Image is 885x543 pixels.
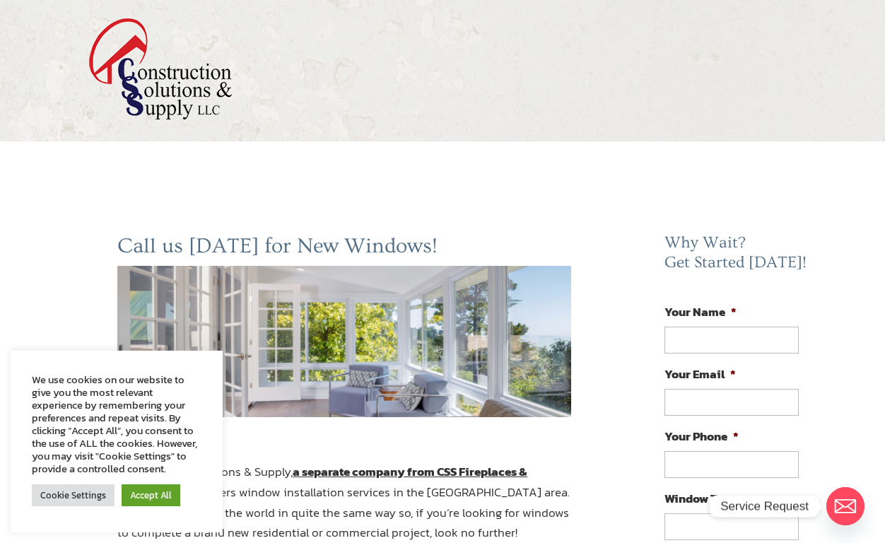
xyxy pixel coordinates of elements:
a: Accept All [122,484,180,506]
a: Cookie Settings [32,484,115,506]
a: Email [826,487,865,525]
label: Window Type [664,491,738,506]
strong: a separate company from CSS Fireplaces & Outdoor Living [117,462,527,501]
img: logo [88,18,233,120]
label: Your Email [664,366,736,382]
h2: Call us [DATE] for New Windows! [117,233,571,266]
label: Your Phone [664,428,739,444]
h2: Why Wait? Get Started [DATE]! [664,233,810,279]
img: windows-jacksonville-fl-ormond-beach-fl-construction-solutions [117,266,571,417]
div: We use cookies on our website to give you the most relevant experience by remembering your prefer... [32,373,201,475]
label: Your Name [664,304,737,320]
